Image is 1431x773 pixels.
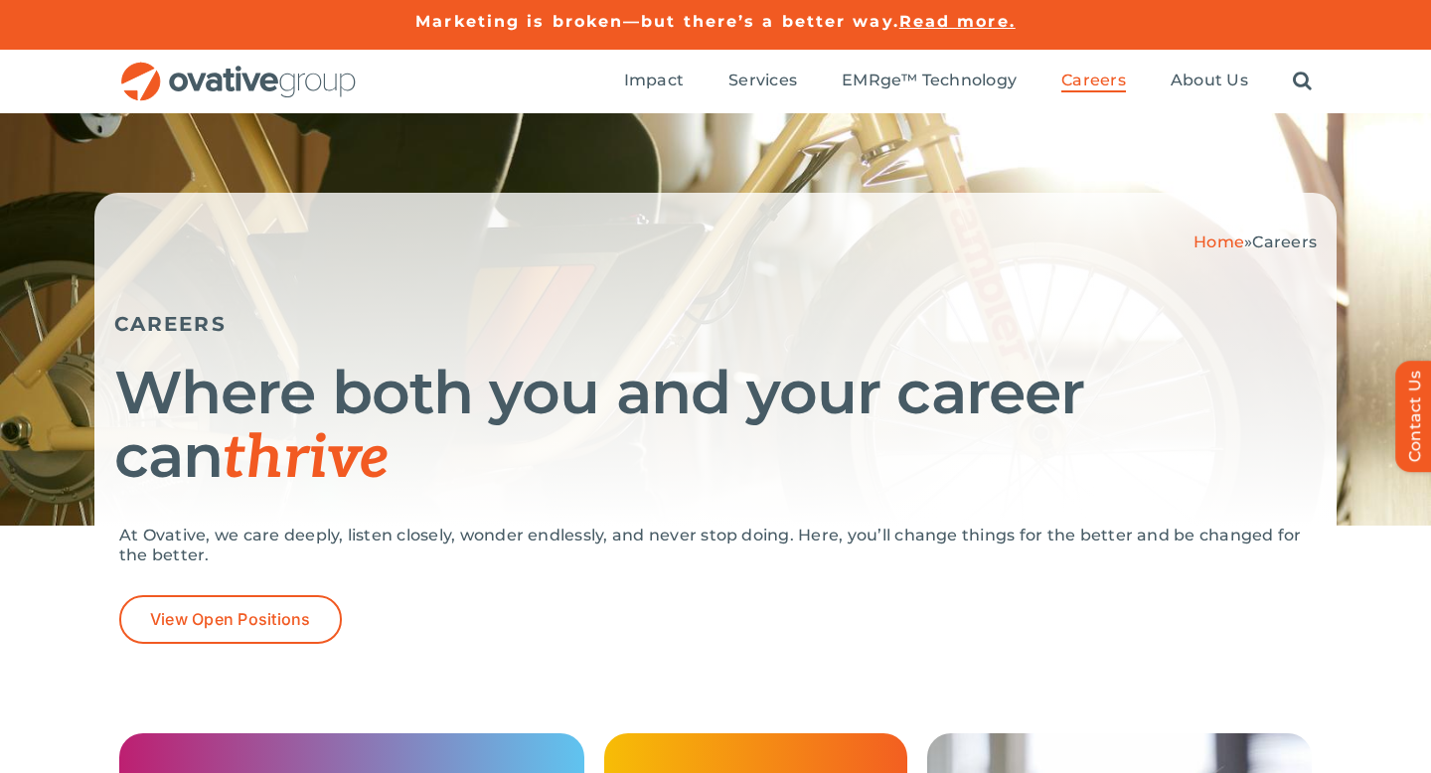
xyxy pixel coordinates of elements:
[842,71,1017,92] a: EMRge™ Technology
[1061,71,1126,92] a: Careers
[119,60,358,78] a: OG_Full_horizontal_RGB
[899,12,1016,31] a: Read more.
[1061,71,1126,90] span: Careers
[119,526,1312,565] p: At Ovative, we care deeply, listen closely, wonder endlessly, and never stop doing. Here, you’ll ...
[1252,232,1317,251] span: Careers
[728,71,797,90] span: Services
[114,361,1317,491] h1: Where both you and your career can
[150,610,311,629] span: View Open Positions
[624,71,684,90] span: Impact
[1293,71,1312,92] a: Search
[1193,232,1244,251] a: Home
[1171,71,1248,92] a: About Us
[728,71,797,92] a: Services
[624,71,684,92] a: Impact
[1171,71,1248,90] span: About Us
[1193,232,1317,251] span: »
[624,50,1312,113] nav: Menu
[119,595,342,644] a: View Open Positions
[114,312,1317,336] h5: CAREERS
[415,12,899,31] a: Marketing is broken—but there’s a better way.
[223,423,389,495] span: thrive
[842,71,1017,90] span: EMRge™ Technology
